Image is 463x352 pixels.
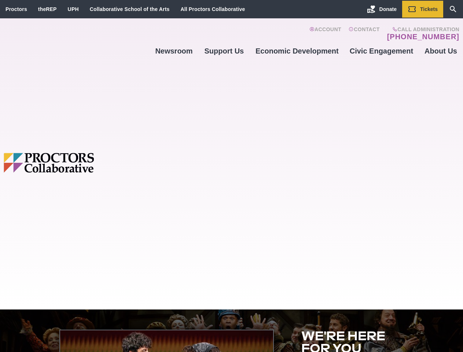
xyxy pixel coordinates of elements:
[198,41,250,61] a: Support Us
[38,6,57,12] a: theREP
[402,1,443,18] a: Tickets
[349,26,380,41] a: Contact
[4,153,150,172] img: Proctors logo
[420,6,438,12] span: Tickets
[385,26,459,32] span: Call Administration
[443,1,463,18] a: Search
[309,26,341,41] a: Account
[419,41,463,61] a: About Us
[68,6,79,12] a: UPH
[361,1,402,18] a: Donate
[150,41,198,61] a: Newsroom
[90,6,170,12] a: Collaborative School of the Arts
[379,6,397,12] span: Donate
[344,41,419,61] a: Civic Engagement
[387,32,459,41] a: [PHONE_NUMBER]
[5,6,27,12] a: Proctors
[250,41,344,61] a: Economic Development
[180,6,245,12] a: All Proctors Collaborative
